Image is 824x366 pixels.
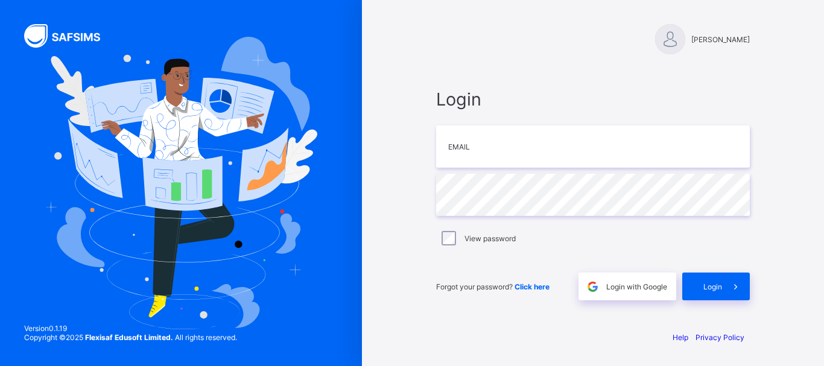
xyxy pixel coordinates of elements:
[673,333,688,342] a: Help
[85,333,173,342] strong: Flexisaf Edusoft Limited.
[24,324,237,333] span: Version 0.1.19
[606,282,667,291] span: Login with Google
[464,234,516,243] label: View password
[691,35,750,44] span: [PERSON_NAME]
[436,89,750,110] span: Login
[515,282,550,291] a: Click here
[436,282,550,291] span: Forgot your password?
[703,282,722,291] span: Login
[696,333,744,342] a: Privacy Policy
[45,37,317,330] img: Hero Image
[24,24,115,48] img: SAFSIMS Logo
[24,333,237,342] span: Copyright © 2025 All rights reserved.
[586,280,600,294] img: google.396cfc9801f0270233282035f929180a.svg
